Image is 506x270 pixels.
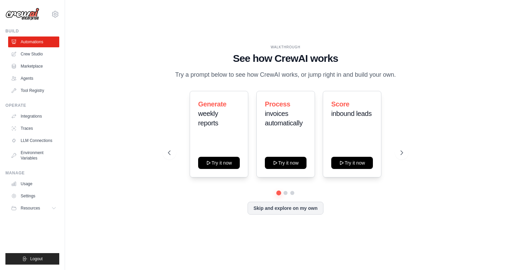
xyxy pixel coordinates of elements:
[8,49,59,59] a: Crew Studio
[8,147,59,164] a: Environment Variables
[8,191,59,201] a: Settings
[331,100,350,108] span: Score
[5,8,39,21] img: Logo
[265,110,303,127] span: invoices automatically
[30,256,43,262] span: Logout
[168,52,403,65] h1: See how CrewAI works
[198,100,227,108] span: Generate
[8,111,59,122] a: Integrations
[331,110,372,117] span: inbound leads
[5,28,59,34] div: Build
[8,203,59,214] button: Resources
[265,100,290,108] span: Process
[168,45,403,50] div: WALKTHROUGH
[5,170,59,176] div: Manage
[8,85,59,96] a: Tool Registry
[8,178,59,189] a: Usage
[331,157,373,169] button: Try it now
[8,36,59,47] a: Automations
[8,61,59,72] a: Marketplace
[198,110,218,127] span: weekly reports
[248,202,323,215] button: Skip and explore on my own
[265,157,307,169] button: Try it now
[5,253,59,265] button: Logout
[172,70,399,80] p: Try a prompt below to see how CrewAI works, or jump right in and build your own.
[8,135,59,146] a: LLM Connections
[8,123,59,134] a: Traces
[21,205,40,211] span: Resources
[5,103,59,108] div: Operate
[198,157,240,169] button: Try it now
[8,73,59,84] a: Agents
